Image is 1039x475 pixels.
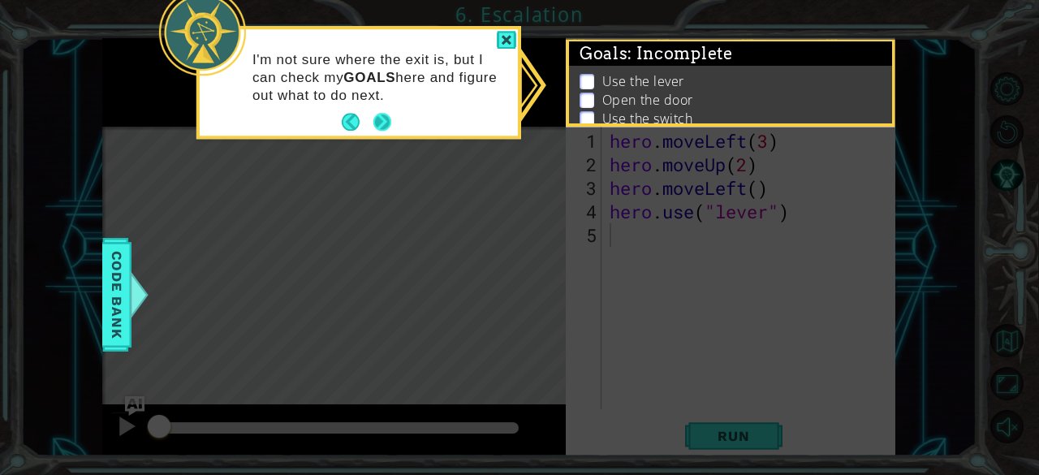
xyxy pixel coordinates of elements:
span: : Incomplete [627,44,732,63]
p: Use the lever [602,72,684,90]
p: Open the door [602,91,693,109]
button: Next [373,114,391,132]
span: Code Bank [104,244,130,343]
button: Back [342,114,373,132]
span: Goals [580,44,733,64]
p: I'm not sure where the exit is, but I can check my here and figure out what to do next. [252,51,507,105]
p: Use the switch [602,110,693,127]
strong: GOALS [343,70,395,85]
